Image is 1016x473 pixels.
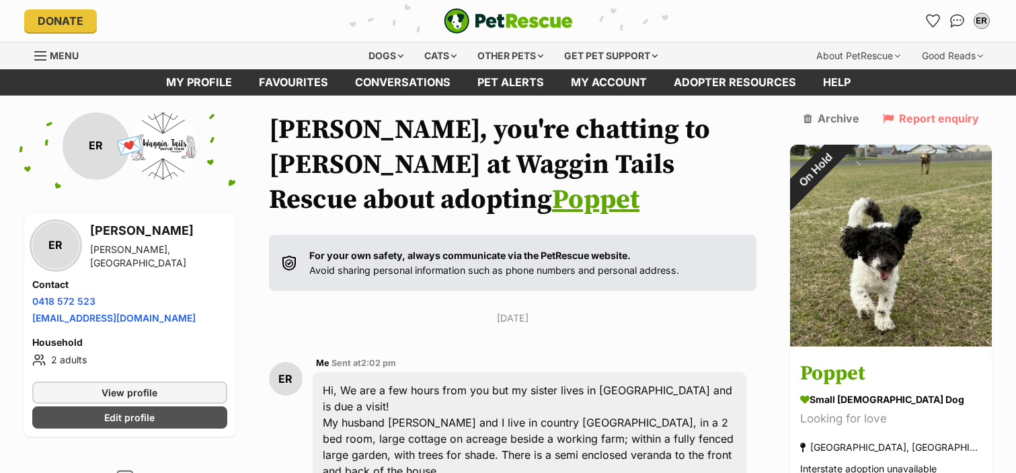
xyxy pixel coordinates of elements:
[971,10,992,32] button: My account
[153,69,245,96] a: My profile
[32,381,227,404] a: View profile
[32,336,227,349] h4: Household
[468,42,553,69] div: Other pets
[32,278,227,291] h4: Contact
[102,386,157,400] span: View profile
[950,14,964,28] img: chat-41dd97257d64d25036548639549fe6c8038ab92f7586957e7f3b1b290dea8141.svg
[883,112,979,124] a: Report enquiry
[800,410,982,428] div: Looking for love
[800,359,982,389] h3: Poppet
[32,295,95,307] a: 0418 572 523
[444,8,573,34] a: PetRescue
[790,336,992,349] a: On Hold
[24,9,97,32] a: Donate
[342,69,464,96] a: conversations
[331,358,396,368] span: Sent at
[555,42,667,69] div: Get pet support
[32,406,227,429] a: Edit profile
[359,42,413,69] div: Dogs
[464,69,557,96] a: Pet alerts
[415,42,466,69] div: Cats
[90,243,227,270] div: [PERSON_NAME], [GEOGRAPHIC_DATA]
[660,69,810,96] a: Adopter resources
[947,10,968,32] a: Conversations
[32,312,196,324] a: [EMAIL_ADDRESS][DOMAIN_NAME]
[552,183,639,217] a: Poppet
[245,69,342,96] a: Favourites
[800,438,982,456] div: [GEOGRAPHIC_DATA], [GEOGRAPHIC_DATA]
[269,311,757,325] p: [DATE]
[810,69,864,96] a: Help
[269,362,303,396] div: ER
[361,358,396,368] span: 2:02 pm
[444,8,573,34] img: logo-e224e6f780fb5917bec1dbf3a21bbac754714ae5b6737aabdf751b685950b380.svg
[32,222,79,269] div: ER
[557,69,660,96] a: My account
[912,42,992,69] div: Good Reads
[807,42,910,69] div: About PetRescue
[269,112,757,217] h1: [PERSON_NAME], you're chatting to [PERSON_NAME] at Waggin Tails Rescue about adopting
[104,410,155,425] span: Edit profile
[32,352,227,368] li: 2 adults
[923,10,992,32] ul: Account quick links
[90,221,227,240] h3: [PERSON_NAME]
[114,131,145,160] span: 💌
[309,250,631,261] strong: For your own safety, always communicate via the PetRescue website.
[804,112,859,124] a: Archive
[63,112,130,180] div: ER
[34,42,88,67] a: Menu
[309,248,679,277] p: Avoid sharing personal information such as phone numbers and personal address.
[316,358,329,368] span: Me
[923,10,944,32] a: Favourites
[975,14,988,28] div: ER
[790,145,992,347] img: Poppet
[772,126,859,213] div: On Hold
[50,50,79,61] span: Menu
[800,392,982,406] div: small [DEMOGRAPHIC_DATA] Dog
[130,112,197,180] img: Waggin Tails Rescue profile pic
